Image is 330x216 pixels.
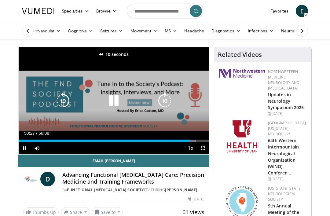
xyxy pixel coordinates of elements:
[197,142,209,154] button: Fullscreen
[182,208,204,216] span: 61 views
[36,131,37,136] span: /
[185,142,197,154] button: Playback Rate
[18,155,209,167] a: Email [PERSON_NAME]
[31,142,43,154] button: Mute
[165,187,197,192] a: [PERSON_NAME]
[296,5,308,17] a: E
[19,47,209,154] video-js: Video Player
[23,172,38,186] img: Functional Neurological Disorder Society
[18,25,64,37] a: Cerebrovascular
[22,8,54,14] img: VuMedi Logo
[62,187,204,193] div: By FEATURING
[218,51,262,58] h4: Related Videos
[127,4,203,18] input: Search topics, interventions
[93,5,121,17] a: Browse
[244,25,277,37] a: Infections
[188,196,204,202] div: [DATE]
[38,131,49,136] span: 56:08
[268,186,301,202] a: [US_STATE] State Neurological Society
[181,25,208,37] a: Headache
[268,92,304,110] a: Updates in Neurology Symposium 2025
[268,137,299,176] a: 64th Western Intermountain Neurological Organization (WINO) Conferen…
[24,131,35,136] span: 50:27
[19,140,209,142] div: Progress Bar
[208,25,244,37] a: Diagnostics
[127,25,161,37] a: Movement
[67,187,144,192] a: Functional [MEDICAL_DATA] Society
[64,25,97,37] a: Cognitive
[161,25,181,37] a: MS
[58,5,93,17] a: Specialties
[62,172,204,185] h4: Advancing Functional [MEDICAL_DATA] Care: Precision Medicine and Training Frameworks
[268,120,306,137] a: [GEOGRAPHIC_DATA][US_STATE] Neurology
[268,176,306,182] div: [DATE]
[268,111,306,116] div: [DATE]
[40,172,55,186] a: D
[219,69,265,78] img: 2a462fb6-9365-492a-ac79-3166a6f924d8.png.150x105_q85_autocrop_double_scale_upscale_version-0.2.jpg
[105,52,129,57] p: 10 seconds
[277,25,321,37] a: Neuromuscular
[267,5,292,17] a: Favorites
[19,142,31,154] button: Pause
[97,25,127,37] a: Seizures
[268,69,299,91] a: Northwestern Medicine Neurology and [MEDICAL_DATA]
[227,120,257,152] img: f6362829-b0a3-407d-a044-59546adfd345.png.150x105_q85_autocrop_double_scale_upscale_version-0.2.png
